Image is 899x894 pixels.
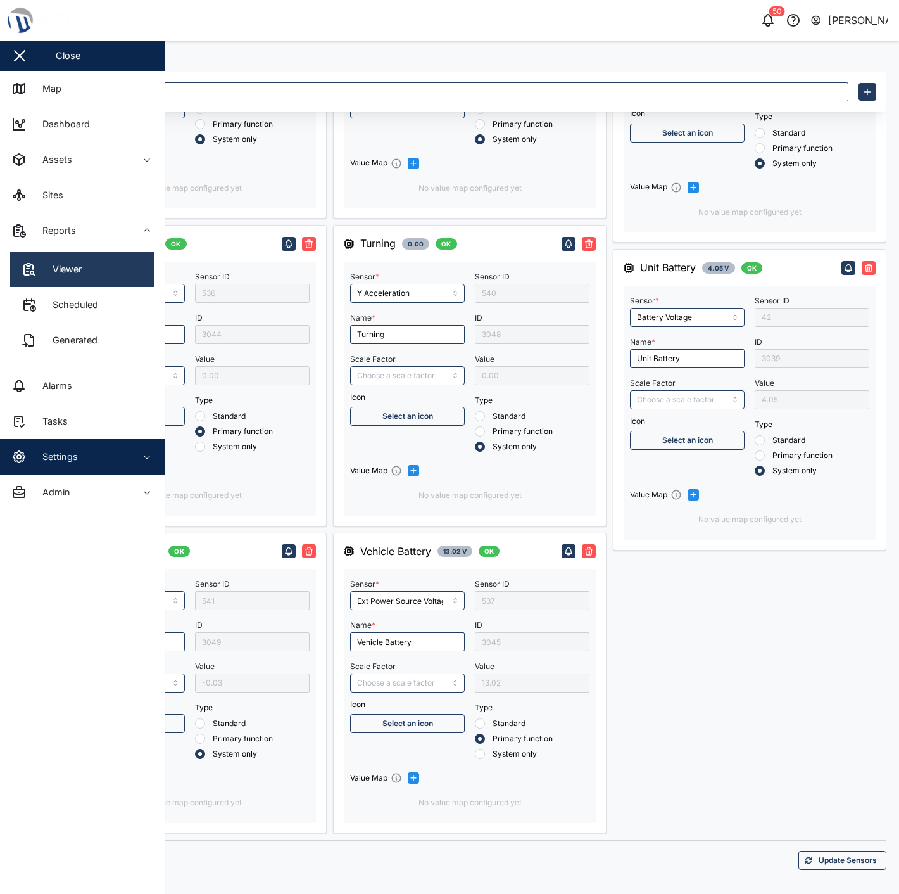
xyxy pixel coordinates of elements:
div: Viewer [43,262,82,276]
input: Choose a scale factor [630,390,745,409]
div: Value Map [350,465,387,477]
div: Assets [33,153,72,167]
label: Value [195,355,215,364]
span: OK [174,546,184,556]
span: 13.02 V [443,546,467,556]
label: Standard [485,411,525,421]
label: System only [485,749,537,759]
label: Primary function [485,119,553,129]
button: Select an icon [350,407,465,426]
label: System only [485,442,537,452]
div: No value map configured yet [70,490,310,502]
label: Primary function [485,734,553,744]
span: OK [171,239,181,249]
div: Reports [33,224,76,238]
button: Select an icon [350,714,465,733]
label: Standard [205,411,246,421]
div: Dashboard [33,117,90,131]
div: Type [195,395,310,407]
a: Scheduled [10,287,154,322]
div: Value Map [630,489,667,501]
label: Scale Factor [350,355,396,364]
div: 50 [769,6,785,16]
div: Type [195,702,310,714]
label: Standard [485,718,525,729]
label: Name [350,621,375,630]
label: ID [475,314,482,322]
label: System only [765,466,817,476]
label: ID [755,338,762,347]
div: Icon [350,392,465,404]
label: ID [195,314,203,322]
label: Standard [765,435,805,445]
div: Type [755,111,869,123]
button: [PERSON_NAME] [810,11,889,29]
label: Value [195,662,215,671]
span: OK [441,239,451,249]
span: Select an icon [382,407,433,425]
div: No value map configured yet [70,797,310,809]
div: No value map configured yet [630,514,869,526]
div: Value Map [630,181,667,193]
label: ID [475,621,482,630]
input: Choose a scale factor [350,674,465,693]
img: Main Logo [6,6,171,34]
label: Sensor [350,580,379,589]
div: No value map configured yet [70,182,310,195]
div: Map [33,82,61,96]
a: Viewer [10,252,154,287]
label: Value [475,355,494,364]
label: Value [755,379,774,388]
div: Turning [360,236,396,252]
label: Name [630,338,655,347]
div: Value Map [350,157,387,169]
button: Update Sensors [798,851,886,870]
span: Update Sensors [819,852,877,869]
label: Name [350,314,375,322]
label: Standard [205,718,246,729]
label: Sensor [630,297,659,305]
a: Generated [10,322,154,358]
label: Primary function [485,426,553,437]
div: Type [475,395,589,407]
label: Standard [765,128,805,138]
label: Sensor ID [195,272,230,281]
div: Tasks [33,414,68,428]
input: Choose a sensor [630,308,745,327]
div: Value Map [350,772,387,784]
label: Primary function [765,450,833,461]
label: Primary function [205,734,273,744]
span: Select an icon [662,124,713,142]
button: Select an icon [630,124,745,143]
label: Sensor ID [195,580,230,589]
label: System only [205,442,257,452]
div: Close [56,49,80,63]
div: [PERSON_NAME] [828,13,889,29]
label: Sensor ID [475,272,510,281]
label: Sensor ID [475,580,510,589]
label: System only [205,134,257,144]
div: No value map configured yet [350,182,589,195]
label: Primary function [765,143,833,153]
div: No value map configured yet [630,207,869,219]
label: Scale Factor [350,662,396,671]
div: Type [475,702,589,714]
div: No value map configured yet [350,490,589,502]
div: No value map configured yet [350,797,589,809]
input: Choose a sensor [350,591,465,610]
input: Choose a scale factor [350,366,465,385]
span: 0.00 [408,239,424,249]
div: Generated [43,333,97,347]
label: Sensor ID [755,297,789,305]
div: Type [755,419,869,431]
label: Scale Factor [630,379,676,388]
label: Primary function [205,426,273,437]
label: Primary function [205,119,273,129]
div: Icon [630,108,745,120]
span: Select an icon [382,715,433,732]
span: Select an icon [662,431,713,449]
input: Search sensor [63,82,848,101]
span: OK [484,546,494,556]
div: Admin [33,485,70,499]
label: System only [485,134,537,144]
